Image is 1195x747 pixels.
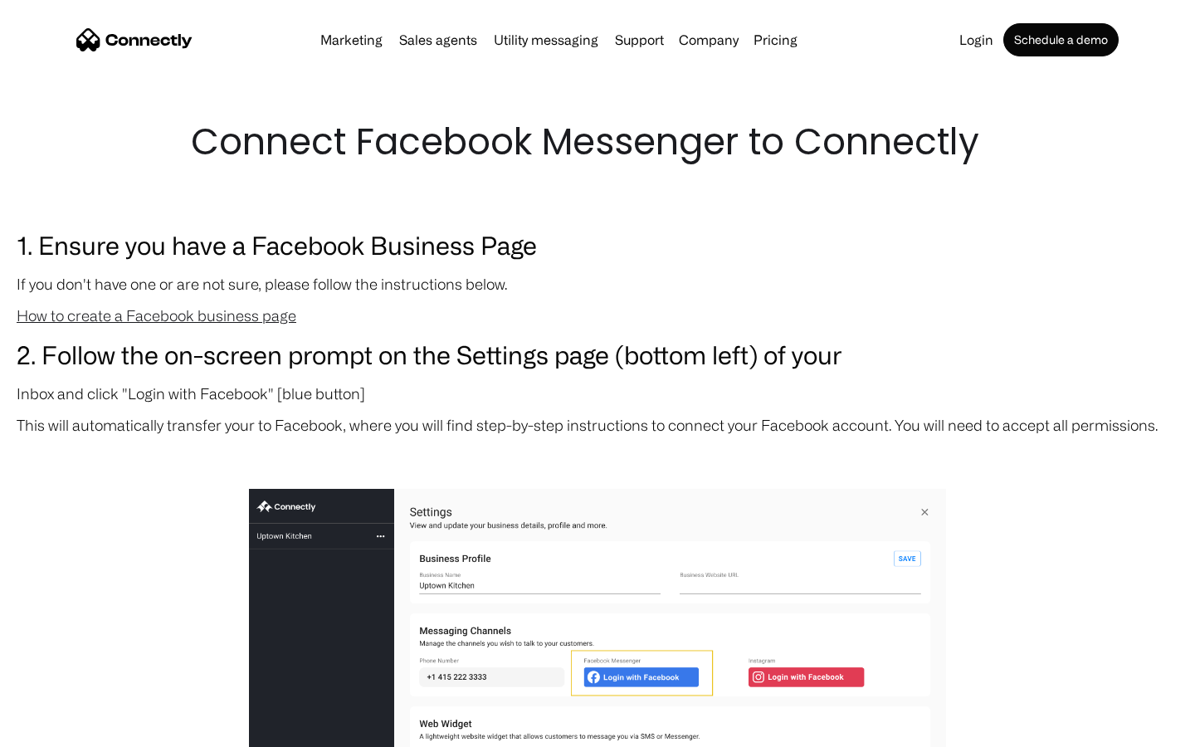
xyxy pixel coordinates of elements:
p: ‍ [17,445,1178,468]
aside: Language selected: English [17,718,100,741]
p: This will automatically transfer your to Facebook, where you will find step-by-step instructions ... [17,413,1178,437]
a: Support [608,33,671,46]
a: Schedule a demo [1003,23,1119,56]
ul: Language list [33,718,100,741]
h1: Connect Facebook Messenger to Connectly [191,116,1004,168]
a: Pricing [747,33,804,46]
p: Inbox and click "Login with Facebook" [blue button] [17,382,1178,405]
a: How to create a Facebook business page [17,307,296,324]
p: If you don't have one or are not sure, please follow the instructions below. [17,272,1178,295]
a: Marketing [314,33,389,46]
a: Sales agents [393,33,484,46]
div: Company [679,28,739,51]
a: Login [953,33,1000,46]
a: Utility messaging [487,33,605,46]
h3: 1. Ensure you have a Facebook Business Page [17,226,1178,264]
h3: 2. Follow the on-screen prompt on the Settings page (bottom left) of your [17,335,1178,373]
